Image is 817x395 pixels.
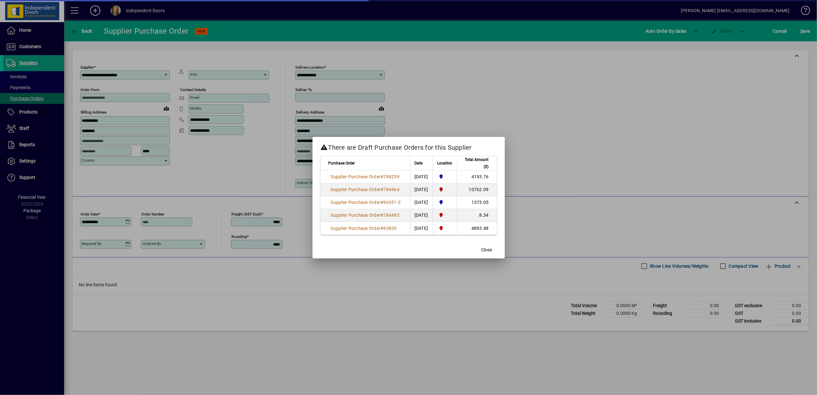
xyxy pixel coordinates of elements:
span: 784493 [384,213,400,218]
span: 784464 [384,187,400,192]
span: Cromwell Central Otago [437,173,453,180]
td: [DATE] [410,196,433,209]
span: Christchurch [437,225,453,232]
span: Christchurch [437,212,453,219]
span: 93835 [384,226,397,231]
a: Supplier Purchase Order#96351-2 [329,199,403,206]
span: # [380,213,383,218]
td: [DATE] [410,183,433,196]
button: Close [477,244,497,256]
a: Supplier Purchase Order#784464 [329,186,402,193]
span: # [380,200,383,205]
span: Supplier Purchase Order [331,226,381,231]
span: 784259 [384,174,400,179]
span: Location [437,160,452,167]
td: 4893.48 [457,222,497,235]
span: Supplier Purchase Order [331,187,381,192]
span: # [380,187,383,192]
td: [DATE] [410,222,433,235]
span: Total Amount ($) [461,156,489,170]
span: Close [481,247,492,253]
span: Date [414,160,422,167]
td: 10762.09 [457,183,497,196]
a: Supplier Purchase Order#93835 [329,225,399,232]
span: Supplier Purchase Order [331,213,381,218]
h2: There are Draft Purchase Orders for this Supplier [313,137,505,155]
span: Purchase Order [329,160,355,167]
td: 1373.05 [457,196,497,209]
span: Supplier Purchase Order [331,174,381,179]
span: Cromwell Central Otago [437,199,453,206]
a: Supplier Purchase Order#784493 [329,212,402,219]
span: Christchurch [437,186,453,193]
td: 4193.76 [457,171,497,183]
span: Supplier Purchase Order [331,200,381,205]
span: # [380,174,383,179]
span: # [380,226,383,231]
td: [DATE] [410,171,433,183]
a: Supplier Purchase Order#784259 [329,173,402,180]
td: [DATE] [410,209,433,222]
td: 8.34 [457,209,497,222]
span: 96351-2 [384,200,401,205]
